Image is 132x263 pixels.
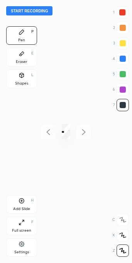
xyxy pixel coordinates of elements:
div: Z [113,244,129,257]
div: E [31,51,34,55]
div: C [112,214,129,226]
div: Add Slide [13,207,30,211]
div: 7 [113,99,129,111]
div: Pen [18,38,25,42]
div: 1 [113,6,129,19]
div: F [31,220,34,224]
div: Settings [14,250,29,254]
div: Full screen [12,229,31,232]
div: 4 [113,53,129,65]
div: X [112,229,129,241]
div: 5 [113,68,129,80]
div: Eraser [16,60,27,64]
div: L [31,73,34,77]
div: P [31,30,34,34]
img: logo.38c385cc.svg [68,130,71,131]
div: H [31,199,34,202]
div: 6 [113,83,129,96]
div: Shapes [15,81,28,85]
div: 3 [113,37,129,49]
div: 2 [113,22,129,34]
button: Start recording [6,6,52,15]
